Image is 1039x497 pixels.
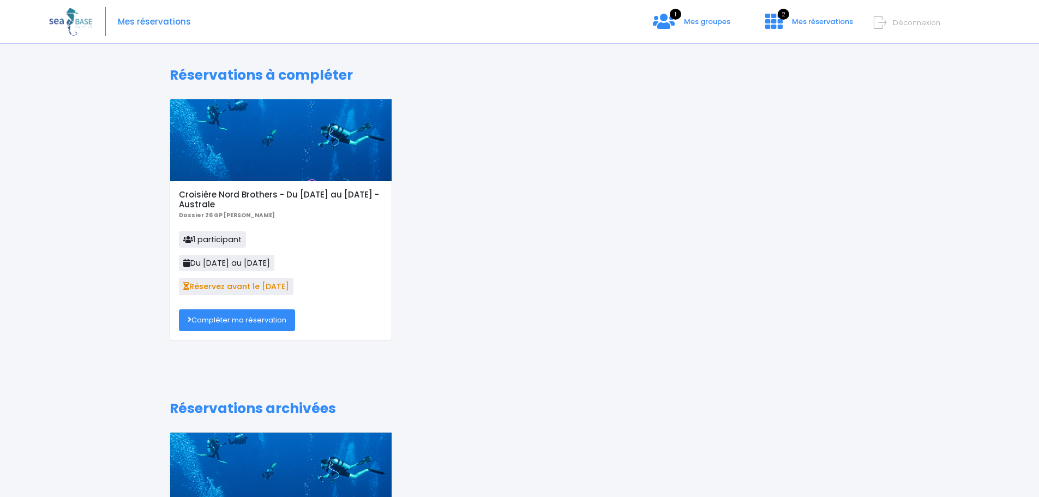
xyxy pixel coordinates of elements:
b: Dossier 26 GP [PERSON_NAME] [179,211,275,219]
h1: Réservations à compléter [170,67,869,83]
span: Mes réservations [792,16,853,27]
h1: Réservations archivées [170,400,869,417]
span: 1 [670,9,681,20]
span: Mes groupes [684,16,730,27]
a: Compléter ma réservation [179,309,295,331]
span: Déconnexion [893,17,940,28]
span: Du [DATE] au [DATE] [179,255,274,271]
h5: Croisière Nord Brothers - Du [DATE] au [DATE] - Australe [179,190,382,209]
span: 2 [778,9,789,20]
span: 1 participant [179,231,246,248]
a: 1 Mes groupes [644,20,739,31]
span: Réservez avant le [DATE] [179,278,293,295]
a: 2 Mes réservations [756,20,860,31]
